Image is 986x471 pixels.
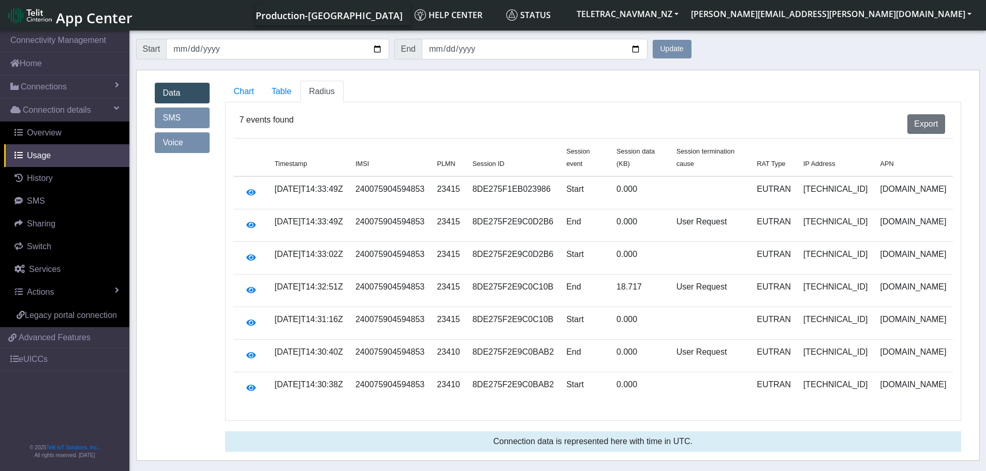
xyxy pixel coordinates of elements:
[560,307,610,340] td: Start
[23,104,91,116] span: Connection details
[797,176,874,209] td: [TECHNICAL_ID]
[349,372,431,405] td: 240075904594853
[25,311,117,320] span: Legacy portal connection
[269,242,349,275] td: [DATE]T14:33:02Z
[874,372,952,405] td: [DOMAIN_NAME]
[750,275,797,307] td: EUTRAN
[750,307,797,340] td: EUTRAN
[750,209,797,242] td: EUTRAN
[757,160,785,168] span: RAT Type
[269,275,349,307] td: [DATE]T14:32:51Z
[234,87,254,96] span: Chart
[437,160,455,168] span: PLMN
[466,372,560,405] td: 8DE275F2E9C0BAB2
[560,176,610,209] td: Start
[349,275,431,307] td: 240075904594853
[349,340,431,372] td: 240075904594853
[431,340,466,372] td: 23410
[155,83,210,103] a: Data
[797,372,874,405] td: [TECHNICAL_ID]
[255,5,402,25] a: Your current platform instance
[29,265,61,274] span: Services
[4,258,129,281] a: Services
[56,8,133,27] span: App Center
[797,275,874,307] td: [TECHNICAL_ID]
[560,340,610,372] td: End
[616,147,655,168] span: Session data (KB)
[431,176,466,209] td: 23415
[269,209,349,242] td: [DATE]T14:33:49Z
[560,372,610,405] td: Start
[610,242,670,275] td: 0.000
[155,132,210,153] a: Voice
[502,5,570,25] a: Status
[670,275,751,307] td: User Request
[8,4,131,26] a: App Center
[27,128,62,137] span: Overview
[750,372,797,405] td: EUTRAN
[466,209,560,242] td: 8DE275F2E9C0D2B6
[4,235,129,258] a: Switch
[269,176,349,209] td: [DATE]T14:33:49Z
[225,81,961,102] ul: Tabs
[506,9,518,21] img: status.svg
[269,340,349,372] td: [DATE]T14:30:40Z
[466,176,560,209] td: 8DE275F1EB023986
[27,174,53,183] span: History
[610,176,670,209] td: 0.000
[309,87,335,96] span: Radius
[349,176,431,209] td: 240075904594853
[4,281,129,303] a: Actions
[880,160,893,168] span: APN
[610,340,670,372] td: 0.000
[349,242,431,275] td: 240075904594853
[4,190,129,212] a: SMS
[415,9,482,21] span: Help center
[570,5,685,23] button: TELETRAC_NAVMAN_NZ
[4,121,129,144] a: Overview
[225,431,961,452] div: Connection data is represented here with time in UTC.
[27,287,54,296] span: Actions
[560,275,610,307] td: End
[4,212,129,235] a: Sharing
[506,9,551,21] span: Status
[750,176,797,209] td: EUTRAN
[466,340,560,372] td: 8DE275F2E9C0BAB2
[269,372,349,405] td: [DATE]T14:30:38Z
[47,445,98,450] a: Telit IoT Solutions, Inc.
[750,340,797,372] td: EUTRAN
[874,176,952,209] td: [DOMAIN_NAME]
[653,40,691,58] button: Update
[566,147,590,168] span: Session event
[431,307,466,340] td: 23415
[27,242,51,251] span: Switch
[19,331,91,344] span: Advanced Features
[670,209,751,242] td: User Request
[466,242,560,275] td: 8DE275F2E9C0D2B6
[356,160,369,168] span: IMSI
[466,275,560,307] td: 8DE275F2E9C0C10B
[8,7,52,24] img: logo-telit-cinterion-gw-new.png
[415,9,426,21] img: knowledge.svg
[797,242,874,275] td: [TECHNICAL_ID]
[610,372,670,405] td: 0.000
[431,372,466,405] td: 23410
[240,114,294,126] span: 7 events found
[803,160,835,168] span: IP Address
[797,307,874,340] td: [TECHNICAL_ID]
[874,307,952,340] td: [DOMAIN_NAME]
[275,160,307,168] span: Timestamp
[4,144,129,167] a: Usage
[560,242,610,275] td: Start
[155,108,210,128] a: SMS
[797,340,874,372] td: [TECHNICAL_ID]
[27,219,55,228] span: Sharing
[27,151,51,160] span: Usage
[394,39,422,59] span: End
[685,5,978,23] button: [PERSON_NAME][EMAIL_ADDRESS][PERSON_NAME][DOMAIN_NAME]
[21,81,67,93] span: Connections
[27,196,45,205] span: SMS
[431,275,466,307] td: 23415
[797,209,874,242] td: [TECHNICAL_ID]
[676,147,734,168] span: Session termination cause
